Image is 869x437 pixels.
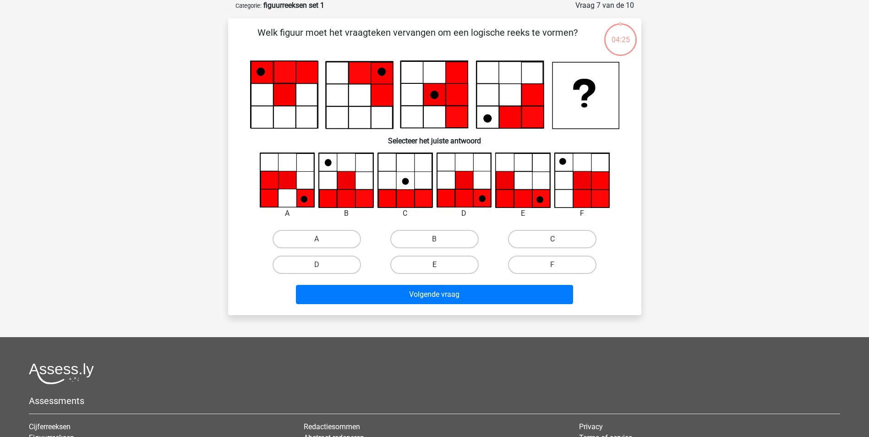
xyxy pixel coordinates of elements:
h6: Selecteer het juiste antwoord [243,129,627,145]
div: F [547,208,617,219]
div: E [488,208,557,219]
label: A [273,230,361,248]
img: Assessly logo [29,363,94,384]
a: Redactiesommen [304,422,360,431]
label: D [273,256,361,274]
a: Privacy [579,422,603,431]
label: E [390,256,479,274]
label: F [508,256,596,274]
h5: Assessments [29,395,840,406]
label: C [508,230,596,248]
div: C [371,208,440,219]
div: 04:25 [603,22,638,45]
strong: figuurreeksen set 1 [263,1,324,10]
button: Volgende vraag [296,285,573,304]
a: Cijferreeksen [29,422,71,431]
label: B [390,230,479,248]
p: Welk figuur moet het vraagteken vervangen om een logische reeks te vormen? [243,26,592,53]
div: D [430,208,499,219]
div: A [253,208,322,219]
small: Categorie: [235,2,262,9]
div: B [312,208,381,219]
